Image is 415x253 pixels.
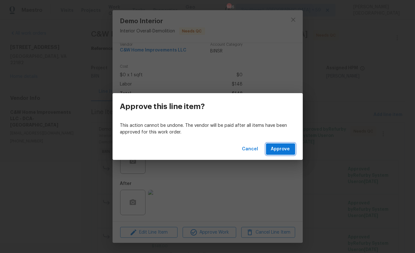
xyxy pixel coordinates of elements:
[242,145,258,153] span: Cancel
[271,145,290,153] span: Approve
[120,122,295,136] p: This action cannot be undone. The vendor will be paid after all items have been approved for this...
[120,102,205,111] h3: Approve this line item?
[266,143,295,155] button: Approve
[240,143,261,155] button: Cancel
